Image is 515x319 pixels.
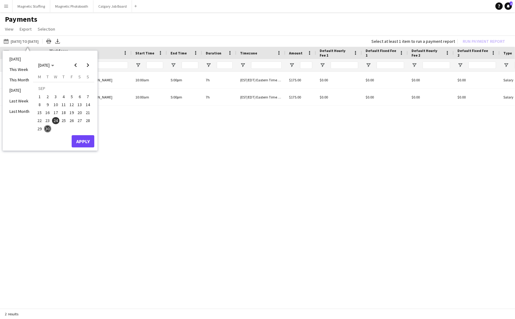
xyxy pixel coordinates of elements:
[36,60,57,71] button: Choose month and year
[68,117,75,124] span: 26
[505,2,512,10] a: 1
[362,72,408,88] div: $0.00
[206,62,211,68] button: Open Filter Menu
[454,89,500,106] div: $0.00
[84,93,92,100] span: 7
[236,72,285,88] div: (EST/EDT) Eastern Time ([GEOGRAPHIC_DATA] & [GEOGRAPHIC_DATA])
[412,62,417,68] button: Open Filter Menu
[52,117,60,124] button: 24-09-2025
[52,101,60,109] button: 10-09-2025
[52,93,59,100] span: 3
[167,72,202,88] div: 5:00pm
[45,38,52,45] app-action-btn: Print
[240,62,246,68] button: Open Filter Menu
[93,0,132,12] button: Calgary Job Board
[412,48,443,57] span: Default Hourly Fee 2
[300,61,312,69] input: Amount Filter Input
[2,38,40,45] button: [DATE] to [DATE]
[2,25,16,33] a: View
[44,117,51,124] span: 23
[468,61,496,69] input: Default Fixed Fee 2 Filter Input
[289,95,301,99] span: $175.00
[47,74,49,80] span: T
[76,117,84,124] span: 27
[68,92,76,100] button: 05-09-2025
[454,72,500,88] div: $0.00
[36,125,43,133] button: 29-09-2025
[60,101,67,108] span: 11
[36,101,43,109] button: 08-09-2025
[38,26,55,32] span: Selection
[54,74,57,80] span: W
[68,101,76,109] button: 12-09-2025
[202,89,236,106] div: 7h
[6,75,33,85] li: This Month
[76,101,84,108] span: 13
[510,2,513,6] span: 1
[43,125,51,133] button: 30-09-2025
[331,61,358,69] input: Default Hourly Fee 1 Filter Input
[70,59,82,71] button: Previous month
[36,117,43,124] span: 22
[60,101,68,109] button: 11-09-2025
[408,72,454,88] div: $0.00
[146,61,163,69] input: Start Time Filter Input
[316,89,362,106] div: $0.00
[52,109,60,117] button: 17-09-2025
[60,109,67,116] span: 18
[423,61,450,69] input: Default Hourly Fee 2 Filter Input
[38,62,50,68] span: [DATE]
[76,117,84,124] button: 27-09-2025
[36,84,92,92] td: SEP
[20,26,32,32] span: Export
[289,62,295,68] button: Open Filter Menu
[6,54,33,64] li: [DATE]
[50,0,93,12] button: Magnetic Photobooth
[60,117,67,124] span: 25
[60,93,67,100] span: 4
[72,135,94,147] button: Apply
[54,38,61,45] app-action-btn: Export XLSX
[97,61,128,69] input: Name Filter Input
[36,125,43,132] span: 29
[457,48,489,57] span: Default Fixed Fee 2
[76,92,84,100] button: 06-09-2025
[84,117,92,124] button: 28-09-2025
[60,92,68,100] button: 04-09-2025
[62,74,65,80] span: T
[6,64,33,75] li: This Week
[84,117,92,124] span: 28
[35,25,58,33] a: Selection
[84,101,92,108] span: 14
[371,39,455,44] div: Select at least 1 item to run a payment report
[68,93,75,100] span: 5
[366,48,397,57] span: Default Fixed Fee 1
[36,101,43,108] span: 8
[503,51,512,55] span: Type
[251,61,282,69] input: Timezone Filter Input
[43,117,51,124] button: 23-09-2025
[36,109,43,116] span: 15
[52,92,60,100] button: 03-09-2025
[13,0,50,12] button: Magnetic Staffing
[377,61,404,69] input: Default Fixed Fee 1 Filter Input
[87,74,89,80] span: S
[366,62,371,68] button: Open Filter Menu
[132,89,167,106] div: 10:00am
[84,109,92,117] button: 21-09-2025
[167,89,202,106] div: 5:00pm
[52,117,59,124] span: 24
[5,26,13,32] span: View
[6,96,33,106] li: Last Week
[44,101,51,108] span: 9
[457,62,463,68] button: Open Filter Menu
[289,78,301,82] span: $175.00
[52,109,59,116] span: 17
[6,106,33,117] li: Last Month
[68,109,76,117] button: 19-09-2025
[52,101,59,108] span: 10
[43,101,51,109] button: 09-09-2025
[132,72,167,88] div: 10:00am
[38,74,41,80] span: M
[44,93,51,100] span: 2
